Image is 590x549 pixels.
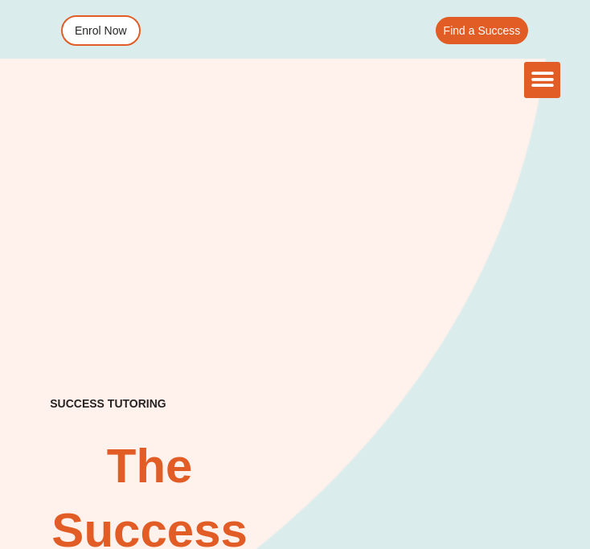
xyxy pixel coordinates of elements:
[436,17,529,44] a: Find a Success
[524,62,560,98] div: Menu Toggle
[444,25,521,36] span: Find a Success
[61,15,141,46] a: Enrol Now
[30,397,187,411] h4: SUCCESS TUTORING​
[75,25,127,36] span: Enrol Now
